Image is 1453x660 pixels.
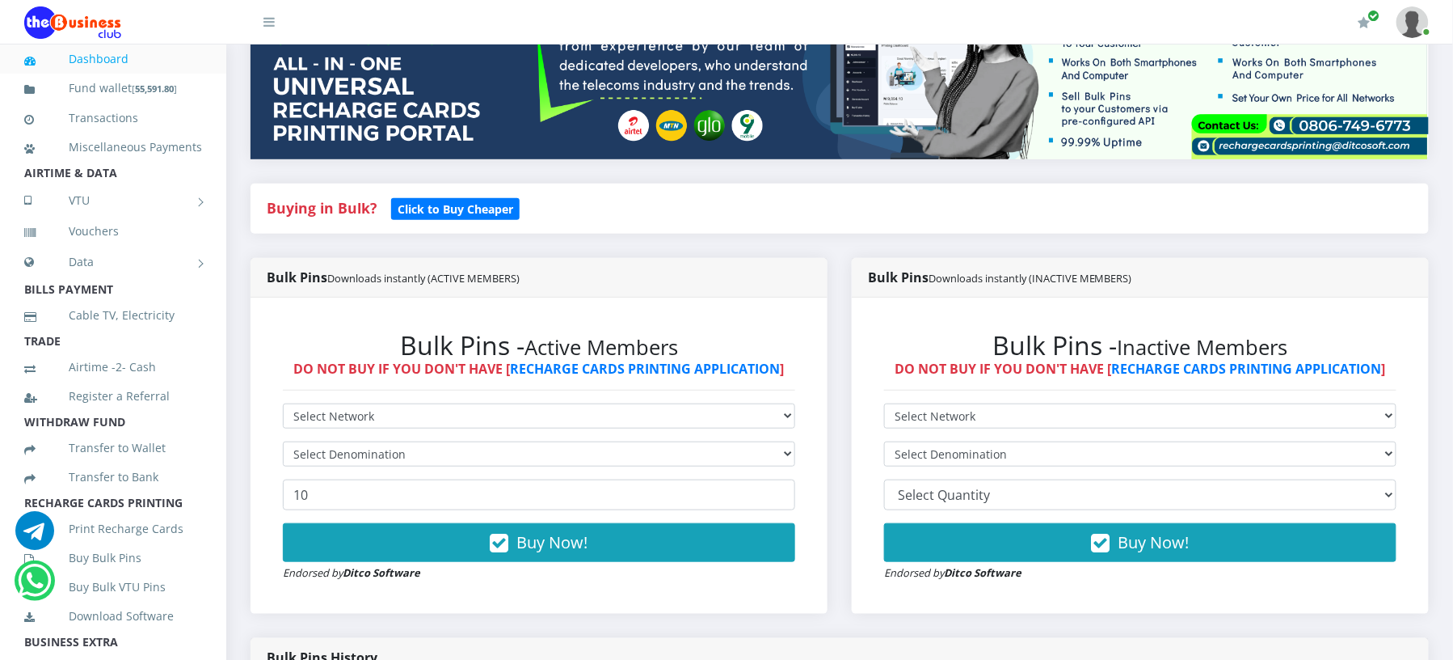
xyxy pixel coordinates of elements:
strong: Ditco Software [343,565,420,580]
a: Airtime -2- Cash [24,349,202,386]
a: Miscellaneous Payments [24,129,202,166]
small: Inactive Members [1118,333,1288,362]
small: Downloads instantly (ACTIVE MEMBERS) [327,271,520,286]
a: Buy Bulk VTU Pins [24,569,202,606]
strong: DO NOT BUY IF YOU DON'T HAVE [ ] [294,360,785,378]
span: Buy Now! [1118,531,1190,553]
span: Renew/Upgrade Subscription [1368,10,1380,22]
a: Dashboard [24,40,202,78]
a: RECHARGE CARDS PRINTING APPLICATION [1112,360,1382,378]
a: Register a Referral [24,378,202,415]
a: Download Software [24,598,202,635]
small: Endorsed by [884,565,1021,580]
strong: Ditco Software [944,565,1021,580]
a: Click to Buy Cheaper [391,198,520,218]
img: Logo [24,6,121,39]
strong: Bulk Pins [267,269,520,286]
strong: Bulk Pins [868,269,1132,286]
a: Buy Bulk Pins [24,539,202,577]
h2: Bulk Pins - [283,330,795,361]
a: Transfer to Bank [24,459,202,496]
input: Enter Quantity [283,480,795,510]
button: Buy Now! [283,523,795,562]
a: Data [24,242,202,282]
i: Renew/Upgrade Subscription [1358,16,1371,29]
a: Chat for support [18,573,51,600]
a: Cable TV, Electricity [24,297,202,334]
b: Click to Buy Cheaper [398,201,513,217]
small: Downloads instantly (INACTIVE MEMBERS) [929,271,1132,286]
a: Transactions [24,99,202,137]
small: Endorsed by [283,565,420,580]
a: Print Recharge Cards [24,510,202,548]
span: Buy Now! [517,531,588,553]
h2: Bulk Pins - [884,330,1396,361]
a: RECHARGE CARDS PRINTING APPLICATION [511,360,781,378]
a: VTU [24,180,202,221]
small: Active Members [524,333,678,362]
a: Transfer to Wallet [24,429,202,467]
a: Fund wallet[55,591.80] [24,70,202,108]
img: User [1396,6,1429,38]
a: Chat for support [15,523,54,550]
strong: Buying in Bulk? [267,198,377,218]
a: Vouchers [24,213,202,250]
small: [ ] [132,82,177,95]
button: Buy Now! [884,523,1396,562]
b: 55,591.80 [135,82,174,95]
strong: DO NOT BUY IF YOU DON'T HAVE [ ] [895,360,1386,378]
